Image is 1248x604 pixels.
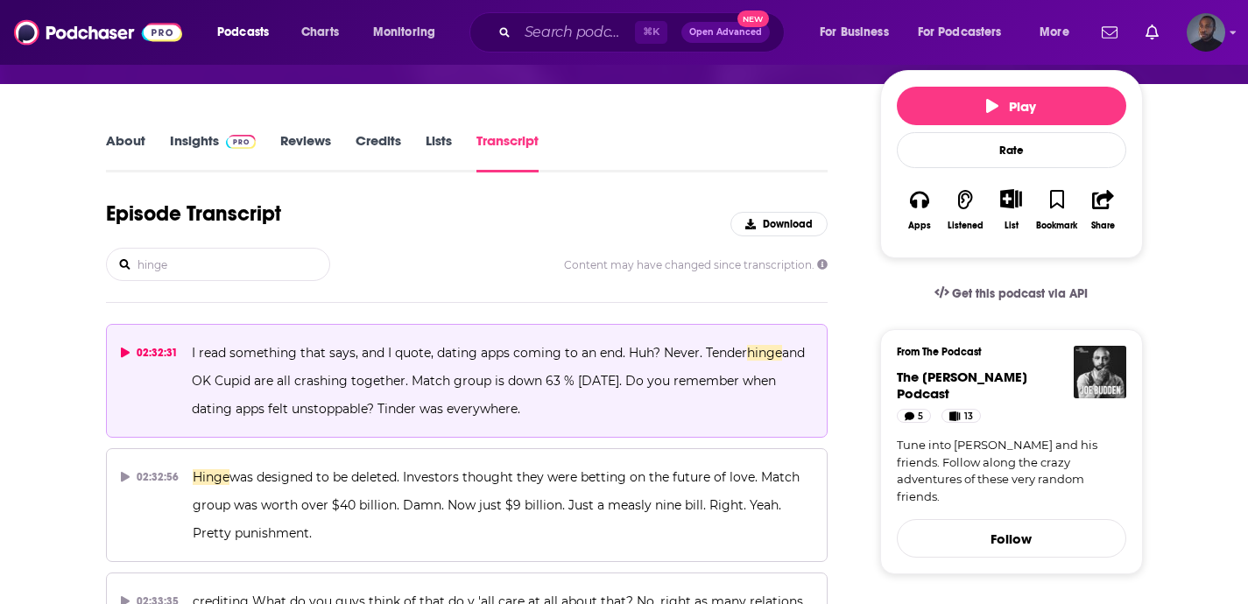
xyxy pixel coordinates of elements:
[807,18,911,46] button: open menu
[988,178,1033,242] div: Show More ButtonList
[737,11,769,27] span: New
[121,463,180,491] div: 02:32:56
[948,221,984,231] div: Listened
[426,132,452,172] a: Lists
[1091,221,1115,231] div: Share
[205,18,292,46] button: open menu
[217,20,269,45] span: Podcasts
[106,448,828,562] button: 02:32:56Hingewas designed to be deleted. Investors thought they were betting on the future of lov...
[476,132,539,172] a: Transcript
[918,408,923,425] span: 5
[897,132,1126,168] div: Rate
[486,12,801,53] div: Search podcasts, credits, & more...
[1139,18,1166,47] a: Show notifications dropdown
[170,132,257,172] a: InsightsPodchaser Pro
[106,132,145,172] a: About
[518,18,635,46] input: Search podcasts, credits, & more...
[635,21,667,44] span: ⌘ K
[192,345,808,417] span: and OK Cupid are all crashing together. Match group is down 63 % [DATE]. Do you remember when dat...
[193,469,803,541] span: was designed to be deleted. Investors thought they were betting on the future of love. Match grou...
[897,178,942,242] button: Apps
[941,409,981,423] a: 13
[356,132,401,172] a: Credits
[280,132,331,172] a: Reviews
[897,369,1027,402] span: The [PERSON_NAME] Podcast
[747,345,782,361] span: hinge
[897,87,1126,125] button: Play
[373,20,435,45] span: Monitoring
[1080,178,1125,242] button: Share
[897,437,1126,505] a: Tune into [PERSON_NAME] and his friends. Follow along the crazy adventures of these very random f...
[897,369,1027,402] a: The Joe Budden Podcast
[1187,13,1225,52] img: User Profile
[897,519,1126,558] button: Follow
[1187,13,1225,52] button: Show profile menu
[897,346,1112,358] h3: From The Podcast
[226,135,257,149] img: Podchaser Pro
[361,18,458,46] button: open menu
[689,28,762,37] span: Open Advanced
[920,272,1103,315] a: Get this podcast via API
[906,18,1027,46] button: open menu
[918,20,1002,45] span: For Podcasters
[681,22,770,43] button: Open AdvancedNew
[192,345,747,361] span: I read something that says, and I quote, dating apps coming to an end. Huh? Never. Tender
[301,20,339,45] span: Charts
[121,339,179,367] div: 02:32:31
[1005,220,1019,231] div: List
[14,16,182,49] img: Podchaser - Follow, Share and Rate Podcasts
[290,18,349,46] a: Charts
[136,249,329,280] input: Search transcript...
[564,258,828,271] span: Content may have changed since transcription.
[993,189,1029,208] button: Show More Button
[106,324,828,438] button: 02:32:31I read something that says, and I quote, dating apps coming to an end. Huh? Never. Tender...
[820,20,889,45] span: For Business
[942,178,988,242] button: Listened
[193,469,229,485] span: Hinge
[952,286,1088,301] span: Get this podcast via API
[964,408,973,425] span: 13
[986,98,1036,115] span: Play
[1036,221,1077,231] div: Bookmark
[1034,178,1080,242] button: Bookmark
[106,200,281,227] h1: Episode Transcript
[1095,18,1125,47] a: Show notifications dropdown
[1027,18,1091,46] button: open menu
[763,218,813,230] span: Download
[1074,346,1126,398] img: The Joe Budden Podcast
[897,409,932,423] a: 5
[908,221,931,231] div: Apps
[1040,20,1069,45] span: More
[1187,13,1225,52] span: Logged in as jarryd.boyd
[730,212,828,236] button: Download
